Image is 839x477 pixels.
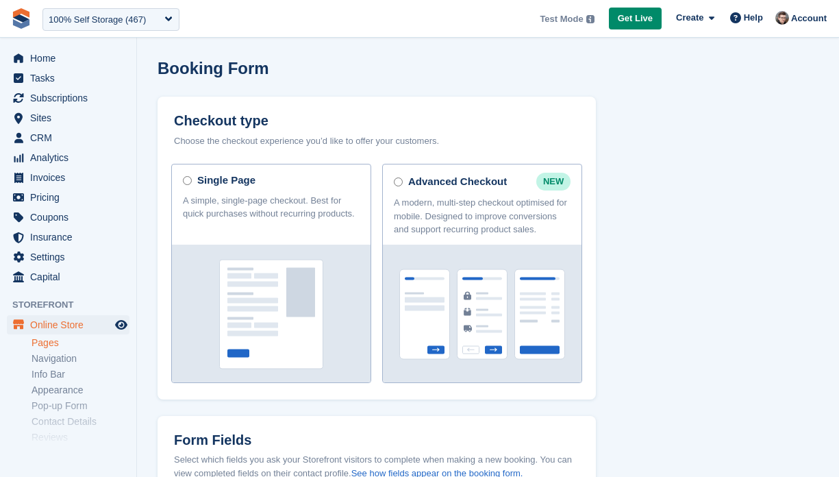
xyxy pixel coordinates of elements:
[32,415,129,428] a: Contact Details
[219,257,323,371] img: Single Page
[394,196,571,236] div: A modern, multi-step checkout optimised for mobile. Designed to improve conversions and support r...
[618,12,653,25] span: Get Live
[174,432,579,448] h2: Form Fields
[32,400,129,413] a: Pop-up Form
[744,11,763,25] span: Help
[32,431,129,444] a: Reviews
[11,8,32,29] img: stora-icon-8386f47178a22dfd0bd8f6a31ec36ba5ce8667c1dd55bd0f319d3a0aa187defe.svg
[30,315,112,334] span: Online Store
[7,247,129,267] a: menu
[32,337,129,350] a: Pages
[174,134,579,148] div: Choose the checkout experience you’d like to offer your customers.
[32,384,129,397] a: Appearance
[7,228,129,247] a: menu
[30,188,112,207] span: Pricing
[30,49,112,68] span: Home
[30,128,112,147] span: CRM
[7,267,129,286] a: menu
[540,12,583,26] span: Test Mode
[7,168,129,187] a: menu
[197,173,255,188] span: Single Page
[30,228,112,247] span: Insurance
[394,178,403,186] input: Advanced Checkout New A modern, multi-step checkout optimised for mobile. Designed to improve con...
[30,148,112,167] span: Analytics
[30,69,112,88] span: Tasks
[7,108,129,127] a: menu
[32,368,129,381] a: Info Bar
[775,11,789,25] img: Steven Hylands
[7,208,129,227] a: menu
[12,298,136,312] span: Storefront
[30,267,112,286] span: Capital
[609,8,662,30] a: Get Live
[791,12,827,25] span: Account
[7,49,129,68] a: menu
[399,257,565,371] img: Advanced Checkout
[7,315,129,334] a: menu
[30,208,112,227] span: Coupons
[183,176,192,185] input: Single Page A simple, single-page checkout. Best for quick purchases without recurring products. ...
[30,108,112,127] span: Sites
[113,317,129,333] a: Preview store
[174,113,579,129] h2: Checkout type
[30,247,112,267] span: Settings
[408,174,507,190] span: Advanced Checkout
[7,88,129,108] a: menu
[7,188,129,207] a: menu
[158,59,269,77] h1: Booking Form
[536,173,571,191] span: New
[49,13,146,27] div: 100% Self Storage (467)
[30,168,112,187] span: Invoices
[7,69,129,88] a: menu
[7,128,129,147] a: menu
[183,194,360,236] div: A simple, single-page checkout. Best for quick purchases without recurring products.
[586,15,594,23] img: icon-info-grey-7440780725fd019a000dd9b08b2336e03edf1995a4989e88bcd33f0948082b44.svg
[30,88,112,108] span: Subscriptions
[676,11,703,25] span: Create
[7,148,129,167] a: menu
[32,352,129,365] a: Navigation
